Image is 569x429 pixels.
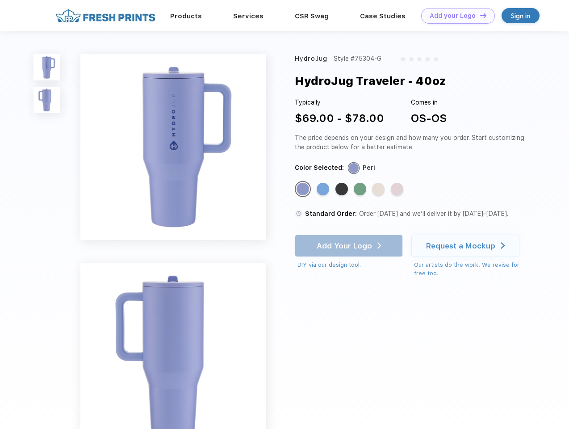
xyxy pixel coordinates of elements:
img: standard order [295,210,303,218]
img: func=resize&h=100 [33,54,60,80]
img: gray_star.svg [409,56,414,62]
div: Peri [297,183,309,195]
div: Black [335,183,348,195]
img: gray_star.svg [433,56,439,62]
div: Request a Mockup [426,241,495,250]
img: DT [480,13,486,18]
div: DIY via our design tool. [297,261,403,269]
div: Add your Logo [430,12,476,20]
div: Sage [354,183,366,195]
div: OS-OS [411,110,447,126]
div: HydroJug [295,54,327,63]
div: The price depends on your design and how many you order. Start customizing the product below for ... [295,133,528,152]
div: Peri [363,163,375,172]
img: gray_star.svg [400,56,406,62]
div: Style #75304-G [334,54,381,63]
div: Our artists do the work! We revise for free too. [414,261,528,278]
div: Color Selected: [295,163,344,172]
img: white arrow [501,242,505,249]
img: gray_star.svg [425,56,430,62]
a: Sign in [502,8,540,23]
div: HydroJug Traveler - 40oz [295,72,446,89]
img: func=resize&h=100 [33,87,60,113]
span: Standard Order: [305,210,357,217]
div: $69.00 - $78.00 [295,110,384,126]
a: Products [170,12,202,20]
div: Pink Sand [391,183,403,195]
img: fo%20logo%202.webp [53,8,158,24]
div: Cream [372,183,385,195]
div: Comes in [411,98,447,107]
div: Typically [295,98,384,107]
div: Riptide [317,183,329,195]
img: gray_star.svg [417,56,422,62]
img: func=resize&h=640 [80,54,266,240]
div: Sign in [511,11,530,21]
span: Order [DATE] and we’ll deliver it by [DATE]–[DATE]. [359,210,508,217]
